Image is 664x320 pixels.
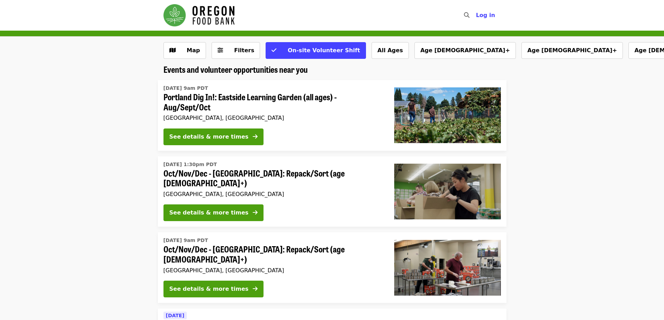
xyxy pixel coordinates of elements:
[464,12,470,18] i: search icon
[158,156,506,227] a: See details for "Oct/Nov/Dec - Portland: Repack/Sort (age 8+)"
[163,63,308,75] span: Events and volunteer opportunities near you
[163,244,383,264] span: Oct/Nov/Dec - [GEOGRAPHIC_DATA]: Repack/Sort (age [DEMOGRAPHIC_DATA]+)
[169,209,249,217] div: See details & more times
[163,281,264,297] button: See details & more times
[372,42,409,59] button: All Ages
[163,85,208,92] time: [DATE] 9am PDT
[394,240,501,296] img: Oct/Nov/Dec - Portland: Repack/Sort (age 16+) organized by Oregon Food Bank
[163,92,383,112] span: Portland Dig In!: Eastside Learning Garden (all ages) - Aug/Sept/Oct
[163,237,208,244] time: [DATE] 9am PDT
[163,42,206,59] button: Show map view
[253,209,258,216] i: arrow-right icon
[163,4,235,26] img: Oregon Food Bank - Home
[217,47,223,54] i: sliders-h icon
[163,191,383,197] div: [GEOGRAPHIC_DATA], [GEOGRAPHIC_DATA]
[266,42,366,59] button: On-site Volunteer Shift
[253,133,258,140] i: arrow-right icon
[212,42,260,59] button: Filters (0 selected)
[414,42,516,59] button: Age [DEMOGRAPHIC_DATA]+
[234,47,254,54] span: Filters
[476,12,495,18] span: Log in
[163,168,383,188] span: Oct/Nov/Dec - [GEOGRAPHIC_DATA]: Repack/Sort (age [DEMOGRAPHIC_DATA]+)
[163,161,217,168] time: [DATE] 1:30pm PDT
[470,8,501,22] button: Log in
[474,7,479,24] input: Search
[163,204,264,221] button: See details & more times
[166,313,184,318] span: [DATE]
[169,285,249,293] div: See details & more times
[163,128,264,145] button: See details & more times
[187,47,200,54] span: Map
[169,47,176,54] i: map icon
[272,47,276,54] i: check icon
[253,286,258,292] i: arrow-right icon
[169,133,249,141] div: See details & more times
[288,47,360,54] span: On-site Volunteer Shift
[163,115,383,121] div: [GEOGRAPHIC_DATA], [GEOGRAPHIC_DATA]
[394,87,501,143] img: Portland Dig In!: Eastside Learning Garden (all ages) - Aug/Sept/Oct organized by Oregon Food Bank
[158,232,506,303] a: See details for "Oct/Nov/Dec - Portland: Repack/Sort (age 16+)"
[521,42,623,59] button: Age [DEMOGRAPHIC_DATA]+
[163,267,383,274] div: [GEOGRAPHIC_DATA], [GEOGRAPHIC_DATA]
[394,164,501,219] img: Oct/Nov/Dec - Portland: Repack/Sort (age 8+) organized by Oregon Food Bank
[158,80,506,151] a: See details for "Portland Dig In!: Eastside Learning Garden (all ages) - Aug/Sept/Oct"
